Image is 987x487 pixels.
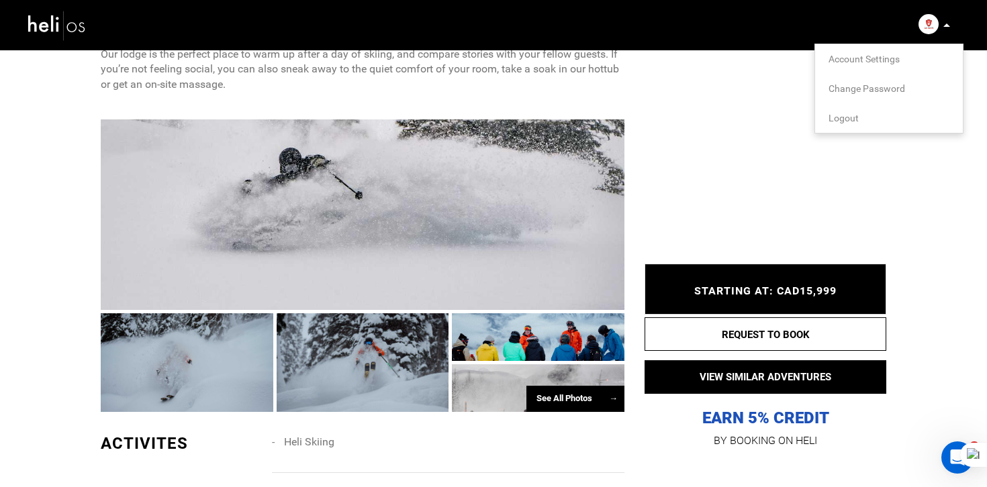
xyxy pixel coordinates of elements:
[645,317,886,351] button: REQUEST TO BOOK
[645,274,886,429] p: EARN 5% CREDIT
[645,360,886,394] button: VIEW SIMILAR ADVENTURES
[829,113,859,123] span: Logout
[829,54,900,64] span: Account Settings
[829,83,905,94] span: Change Password
[645,431,886,450] p: BY BOOKING ON HELI
[941,441,974,474] iframe: Intercom live chat
[609,393,618,403] span: →
[694,284,837,297] span: STARTING AT: CAD15,999
[919,14,939,34] img: img_9251f6c852f2d69a6fdc2f2f53e7d310.png
[969,441,980,452] span: 1
[101,432,262,455] div: ACTIVITES
[284,435,334,448] span: Heli Skiing
[27,7,87,43] img: heli-logo
[526,386,624,412] div: See All Photos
